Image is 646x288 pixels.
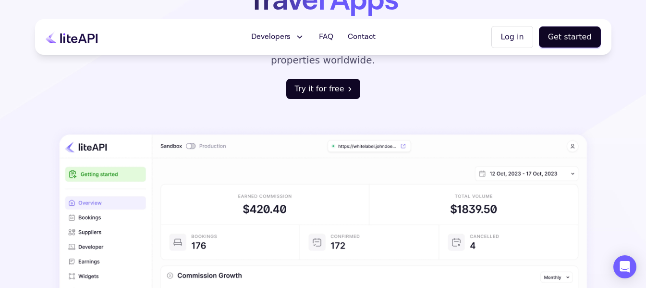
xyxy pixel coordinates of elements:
button: Try it for free [286,79,360,99]
button: Log in [491,26,533,48]
button: Developers [245,27,310,47]
a: Contact [342,27,381,47]
a: FAQ [313,27,339,47]
div: Open Intercom Messenger [613,255,636,278]
span: Contact [348,31,376,43]
button: Get started [539,26,601,48]
a: register [286,79,360,99]
span: Developers [251,31,291,43]
span: FAQ [319,31,333,43]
